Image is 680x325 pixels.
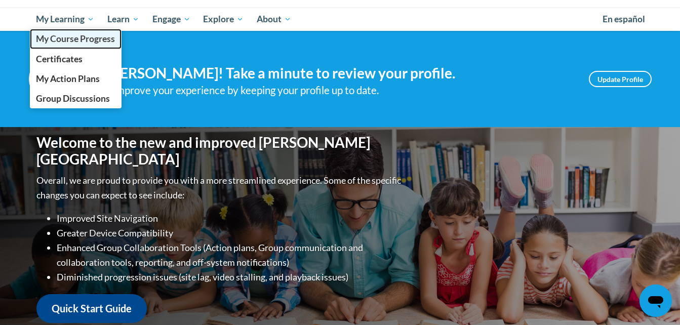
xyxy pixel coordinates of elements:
[36,13,94,25] span: My Learning
[57,240,404,270] li: Enhanced Group Collaboration Tools (Action plans, Group communication and collaboration tools, re...
[36,93,110,104] span: Group Discussions
[36,73,100,84] span: My Action Plans
[101,8,146,31] a: Learn
[36,173,404,202] p: Overall, we are proud to provide you with a more streamlined experience. Some of the specific cha...
[596,9,652,30] a: En español
[203,13,244,25] span: Explore
[90,65,574,82] h4: Hi [PERSON_NAME]! Take a minute to review your profile.
[30,69,122,89] a: My Action Plans
[57,226,404,240] li: Greater Device Compatibility
[107,13,139,25] span: Learn
[36,54,83,64] span: Certificates
[250,8,298,31] a: About
[589,71,652,87] a: Update Profile
[36,294,147,323] a: Quick Start Guide
[196,8,250,31] a: Explore
[90,82,574,99] div: Help improve your experience by keeping your profile up to date.
[29,56,74,102] img: Profile Image
[603,14,645,24] span: En español
[30,89,122,108] a: Group Discussions
[146,8,197,31] a: Engage
[57,211,404,226] li: Improved Site Navigation
[36,134,404,168] h1: Welcome to the new and improved [PERSON_NAME][GEOGRAPHIC_DATA]
[30,8,101,31] a: My Learning
[57,270,404,285] li: Diminished progression issues (site lag, video stalling, and playback issues)
[30,29,122,49] a: My Course Progress
[152,13,190,25] span: Engage
[639,285,672,317] iframe: Button to launch messaging window
[30,49,122,69] a: Certificates
[257,13,291,25] span: About
[21,8,659,31] div: Main menu
[36,33,115,44] span: My Course Progress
